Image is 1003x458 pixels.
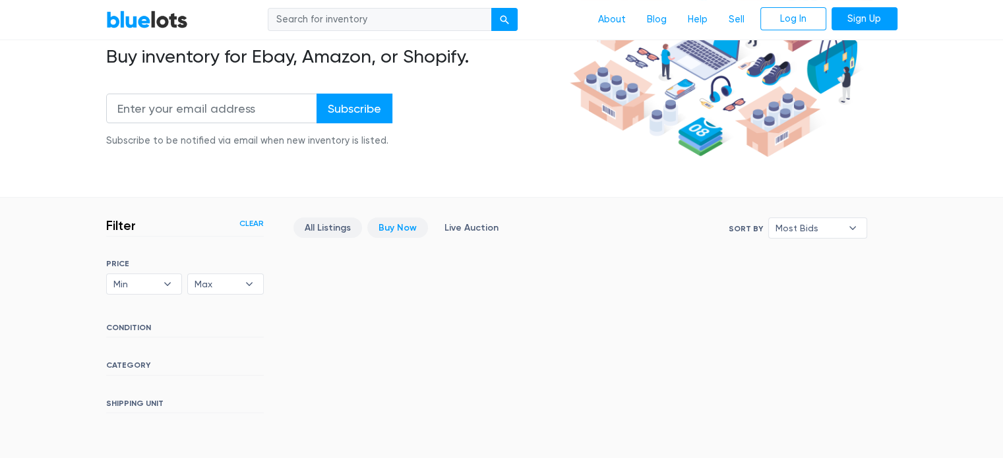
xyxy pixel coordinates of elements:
[729,223,763,235] label: Sort By
[636,7,677,32] a: Blog
[106,94,317,123] input: Enter your email address
[367,217,428,238] a: Buy Now
[317,94,392,123] input: Subscribe
[106,259,264,268] h6: PRICE
[839,218,866,238] b: ▾
[239,217,264,229] a: Clear
[154,274,181,294] b: ▾
[268,8,492,32] input: Search for inventory
[718,7,755,32] a: Sell
[293,217,362,238] a: All Listings
[113,274,157,294] span: Min
[106,323,264,337] h6: CONDITION
[677,7,718,32] a: Help
[106,45,565,68] h2: Buy inventory for Ebay, Amazon, or Shopify.
[195,274,238,294] span: Max
[106,10,188,29] a: BlueLots
[235,274,263,294] b: ▾
[106,217,136,233] h3: Filter
[832,7,897,31] a: Sign Up
[760,7,826,31] a: Log In
[433,217,510,238] a: Live Auction
[106,399,264,413] h6: SHIPPING UNIT
[588,7,636,32] a: About
[106,134,392,148] div: Subscribe to be notified via email when new inventory is listed.
[775,218,841,238] span: Most Bids
[106,360,264,375] h6: CATEGORY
